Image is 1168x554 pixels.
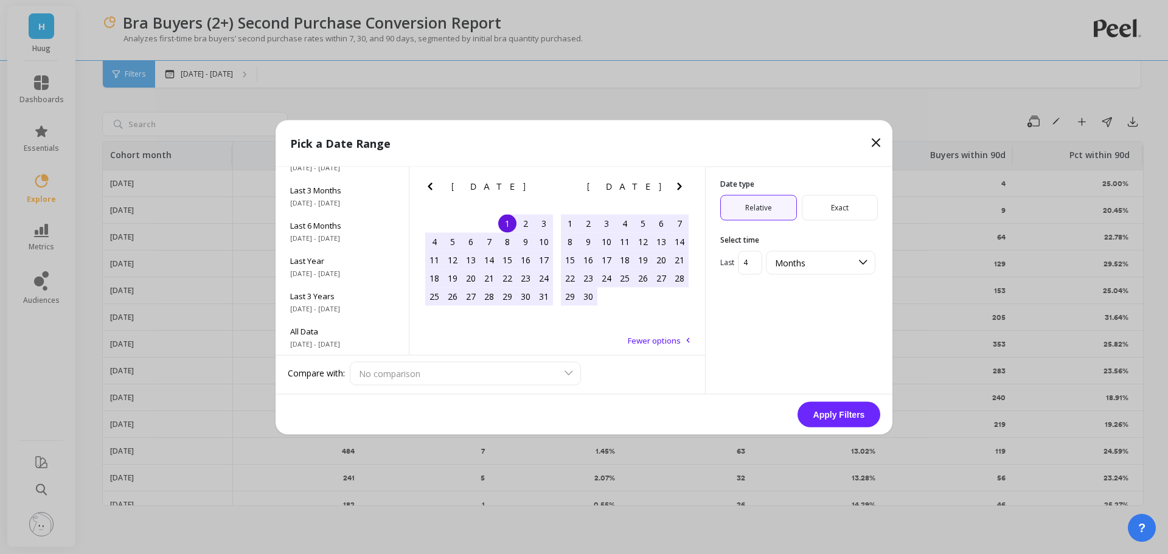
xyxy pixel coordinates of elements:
span: [DATE] - [DATE] [290,268,394,278]
div: Choose Thursday, May 29th, 2025 [498,287,516,305]
div: Choose Wednesday, May 28th, 2025 [480,287,498,305]
div: Choose Saturday, June 28th, 2025 [670,269,689,287]
div: Choose Monday, May 19th, 2025 [443,269,462,287]
button: Previous Month [423,179,442,198]
span: All Data [290,325,394,336]
div: Choose Sunday, June 15th, 2025 [561,251,579,269]
div: Choose Wednesday, June 11th, 2025 [616,232,634,251]
div: Choose Wednesday, May 7th, 2025 [480,232,498,251]
div: Choose Wednesday, May 21st, 2025 [480,269,498,287]
button: Next Month [672,179,692,198]
div: Choose Sunday, June 22nd, 2025 [561,269,579,287]
span: Fewer options [628,334,681,345]
div: Choose Wednesday, June 18th, 2025 [616,251,634,269]
button: ? [1128,514,1156,542]
div: Choose Friday, May 23rd, 2025 [516,269,535,287]
div: Choose Monday, June 9th, 2025 [579,232,597,251]
div: month 2025-05 [425,214,553,305]
div: Choose Thursday, June 12th, 2025 [634,232,652,251]
div: Choose Wednesday, May 14th, 2025 [480,251,498,269]
div: Choose Thursday, June 19th, 2025 [634,251,652,269]
span: Last 6 Months [290,220,394,230]
div: Choose Saturday, May 24th, 2025 [535,269,553,287]
span: [DATE] - [DATE] [290,303,394,313]
div: Choose Friday, May 16th, 2025 [516,251,535,269]
div: Choose Thursday, May 22nd, 2025 [498,269,516,287]
div: Choose Friday, May 9th, 2025 [516,232,535,251]
div: Choose Saturday, June 21st, 2025 [670,251,689,269]
span: [DATE] [587,181,663,191]
div: Choose Tuesday, May 6th, 2025 [462,232,480,251]
div: Choose Friday, May 2nd, 2025 [516,214,535,232]
span: Last 3 Months [290,184,394,195]
span: Relative [720,195,797,220]
div: Choose Tuesday, June 3rd, 2025 [597,214,616,232]
span: Select time [720,235,878,244]
div: Choose Tuesday, May 20th, 2025 [462,269,480,287]
div: Choose Tuesday, May 27th, 2025 [462,287,480,305]
div: Choose Monday, May 26th, 2025 [443,287,462,305]
div: Choose Sunday, May 11th, 2025 [425,251,443,269]
div: Choose Monday, June 30th, 2025 [579,287,597,305]
div: Choose Wednesday, June 25th, 2025 [616,269,634,287]
span: [DATE] - [DATE] [290,339,394,348]
div: Choose Sunday, June 29th, 2025 [561,287,579,305]
div: Choose Tuesday, June 10th, 2025 [597,232,616,251]
span: Months [775,257,805,268]
div: Choose Friday, June 13th, 2025 [652,232,670,251]
div: Choose Monday, June 16th, 2025 [579,251,597,269]
div: Choose Thursday, May 1st, 2025 [498,214,516,232]
div: Choose Thursday, June 26th, 2025 [634,269,652,287]
div: Choose Friday, June 20th, 2025 [652,251,670,269]
div: Choose Sunday, June 1st, 2025 [561,214,579,232]
div: Choose Thursday, June 5th, 2025 [634,214,652,232]
span: Last Year [290,255,394,266]
div: Choose Saturday, May 17th, 2025 [535,251,553,269]
div: Choose Sunday, May 4th, 2025 [425,232,443,251]
div: Choose Friday, June 27th, 2025 [652,269,670,287]
span: [DATE] [451,181,527,191]
span: [DATE] - [DATE] [290,233,394,243]
div: Choose Saturday, May 3rd, 2025 [535,214,553,232]
span: [DATE] - [DATE] [290,162,394,172]
span: [DATE] - [DATE] [290,198,394,207]
div: Choose Thursday, May 8th, 2025 [498,232,516,251]
div: Choose Thursday, May 15th, 2025 [498,251,516,269]
span: Exact [802,195,878,220]
div: Choose Monday, May 12th, 2025 [443,251,462,269]
label: Compare with: [288,367,345,379]
div: Choose Tuesday, June 24th, 2025 [597,269,616,287]
span: ? [1138,519,1145,536]
div: Choose Tuesday, May 13th, 2025 [462,251,480,269]
div: Choose Monday, June 23rd, 2025 [579,269,597,287]
div: Choose Monday, May 5th, 2025 [443,232,462,251]
button: Apply Filters [798,401,880,427]
div: Choose Saturday, June 7th, 2025 [670,214,689,232]
span: Last 3 Years [290,290,394,301]
div: Choose Sunday, May 25th, 2025 [425,287,443,305]
button: Previous Month [558,179,578,198]
div: Choose Friday, June 6th, 2025 [652,214,670,232]
button: Next Month [537,179,556,198]
div: Choose Wednesday, June 4th, 2025 [616,214,634,232]
p: Pick a Date Range [290,134,391,151]
div: Choose Monday, June 2nd, 2025 [579,214,597,232]
div: Choose Tuesday, June 17th, 2025 [597,251,616,269]
div: Choose Saturday, June 14th, 2025 [670,232,689,251]
div: Choose Sunday, May 18th, 2025 [425,269,443,287]
div: Choose Saturday, May 31st, 2025 [535,287,553,305]
div: month 2025-06 [561,214,689,305]
div: Choose Sunday, June 8th, 2025 [561,232,579,251]
div: Choose Friday, May 30th, 2025 [516,287,535,305]
span: Date type [720,179,878,189]
div: Choose Saturday, May 10th, 2025 [535,232,553,251]
span: Last [720,258,734,268]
